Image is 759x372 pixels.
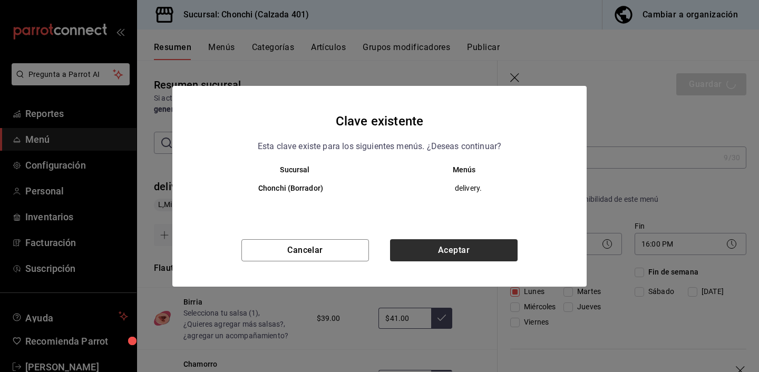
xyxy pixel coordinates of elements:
[379,165,566,174] th: Menús
[241,239,369,261] button: Cancelar
[210,183,371,194] h6: Chonchi (Borrador)
[390,239,518,261] button: Aceptar
[258,140,501,153] p: Esta clave existe para los siguientes menús. ¿Deseas continuar?
[388,183,548,193] span: delivery.
[336,111,423,131] h4: Clave existente
[193,165,379,174] th: Sucursal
